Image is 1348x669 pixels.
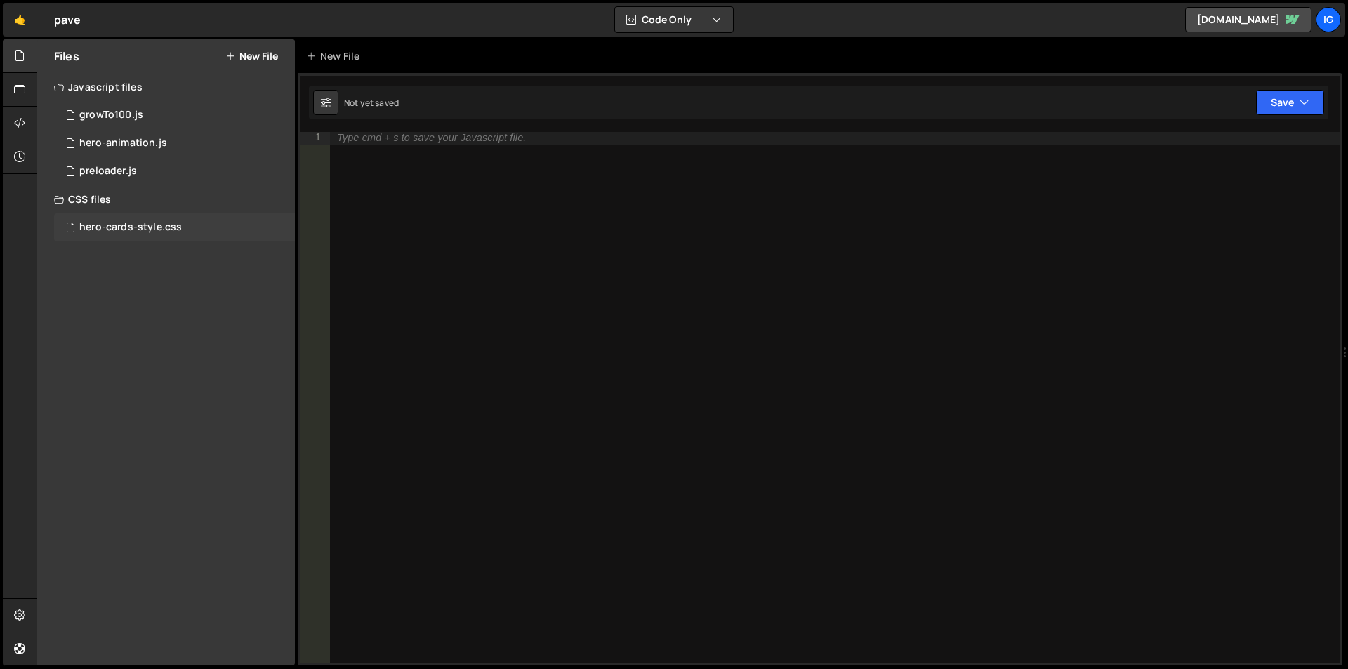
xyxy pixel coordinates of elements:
div: Javascript files [37,73,295,101]
div: New File [306,49,365,63]
div: 16663/45449.js [54,129,295,157]
button: Code Only [615,7,733,32]
div: 16663/45452.css [54,213,295,241]
div: Not yet saved [344,97,399,109]
div: 1 [300,132,330,145]
div: hero-cards-style.css [79,221,182,234]
div: 16663/45660.js [54,157,295,185]
h2: Files [54,48,79,64]
div: hero-animation.js [79,137,167,150]
div: growTo100.js [79,109,143,121]
div: CSS files [37,185,295,213]
a: 🤙 [3,3,37,37]
div: Type cmd + s to save your Javascript file. [337,133,526,144]
button: New File [225,51,278,62]
a: ig [1316,7,1341,32]
div: 16663/45533.js [54,101,295,129]
div: pave [54,11,81,28]
div: preloader.js [79,165,137,178]
a: [DOMAIN_NAME] [1185,7,1311,32]
button: Save [1256,90,1324,115]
